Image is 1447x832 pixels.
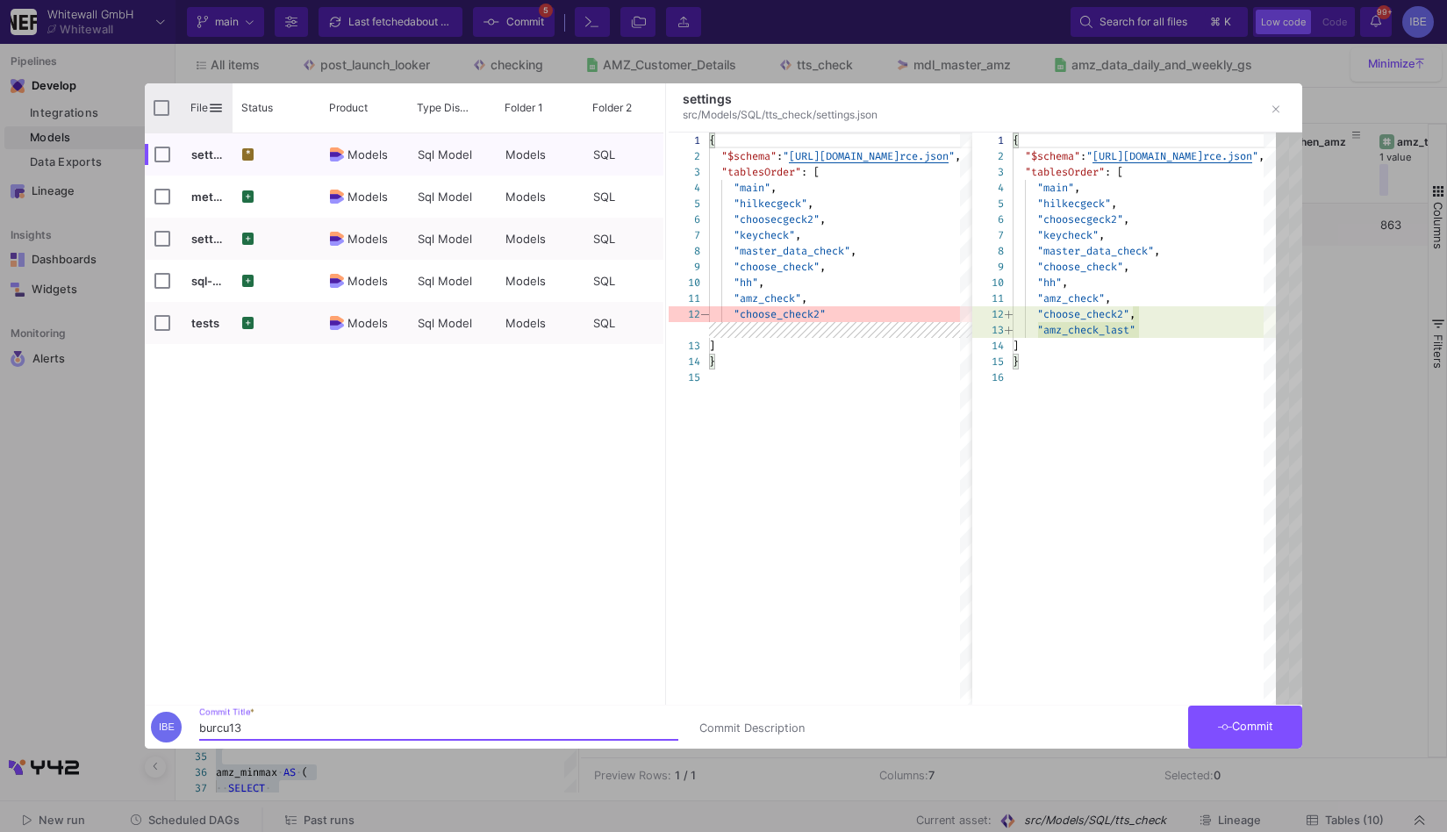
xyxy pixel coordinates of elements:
[1025,149,1080,163] span: "$schema"
[496,176,584,218] div: Models
[972,322,1004,338] div: 13
[1037,244,1154,258] span: "master_data_check"
[807,197,813,211] span: ,
[669,148,700,164] div: 2
[683,90,1207,108] div: settings
[795,228,801,242] span: ,
[496,133,584,176] div: Models
[1037,323,1135,337] span: "amz_check_last"
[972,227,1004,243] div: 7
[783,149,789,163] span: "
[1013,133,1014,148] textarea: Editor content;Press Alt+F1 for Accessibility Options.
[1154,244,1160,258] span: ,
[1105,291,1111,305] span: ,
[709,339,715,353] span: ]
[347,134,398,176] span: Models
[1013,339,1019,353] span: ]
[505,101,543,114] span: Folder 1
[669,243,700,259] div: 8
[972,212,1004,227] div: 6
[329,101,368,114] span: Product
[669,227,700,243] div: 7
[496,260,584,302] div: Models
[801,291,807,305] span: ,
[669,338,700,354] div: 13
[770,181,777,195] span: ,
[734,244,850,258] span: "master_data_check"
[820,260,826,274] span: ,
[1037,276,1062,290] span: "hh"
[972,275,1004,290] div: 10
[242,317,254,328] div: +
[669,196,700,212] div: 5
[972,354,1004,369] div: 15
[1203,149,1252,163] span: rce.json
[1037,260,1123,274] span: "choose_check"
[1092,149,1203,163] span: [URL][DOMAIN_NAME]
[758,276,764,290] span: ,
[709,133,715,147] span: {
[972,164,1004,180] div: 3
[242,275,254,286] div: +
[1129,307,1135,321] span: ,
[418,176,486,218] span: Sql Model
[734,276,758,290] span: "hh"
[584,218,671,260] div: SQL
[949,149,955,163] span: "
[347,303,398,344] span: Models
[1037,197,1111,211] span: "hilkecgeck"
[418,134,486,176] span: Sql Model
[418,219,486,260] span: Sql Model
[721,165,801,179] span: "tablesOrder"
[191,190,243,204] span: metadata
[347,219,398,260] span: Models
[683,108,1207,122] div: src/Models/SQL/tts_check/settings.json
[899,149,949,163] span: rce.json
[347,261,398,302] span: Models
[1025,165,1105,179] span: "tablesOrder"
[592,101,632,114] span: Folder 2
[190,101,208,114] span: File
[145,302,847,344] div: Press SPACE to select this row.
[241,101,273,114] span: Status
[584,260,671,302] div: SQL
[242,233,254,244] div: +
[669,306,700,322] div: 12
[972,306,1004,322] div: 12
[669,369,700,385] div: 15
[1218,720,1273,733] span: Commit
[1037,307,1129,321] span: "choose_check2"
[1074,181,1080,195] span: ,
[584,302,671,344] div: SQL
[1123,260,1129,274] span: ,
[496,302,584,344] div: Models
[709,355,715,369] span: }
[734,307,826,321] span: "choose_check2"
[734,291,801,305] span: "amz_check"
[145,218,847,260] div: Press SPACE to select this row.
[669,212,700,227] div: 6
[496,218,584,260] div: Models
[145,133,847,176] div: Press SPACE to select this row.
[584,133,671,176] div: SQL
[721,149,777,163] span: "$schema"
[1188,706,1302,749] button: Commit
[417,101,471,114] span: Type Display Name
[1258,149,1264,163] span: ,
[1099,228,1105,242] span: ,
[820,212,826,226] span: ,
[145,176,847,218] div: Press SPACE to select this row.
[145,260,847,302] div: Press SPACE to select this row.
[734,181,770,195] span: "main"
[242,190,254,202] div: +
[191,316,219,330] span: tests
[347,176,398,218] span: Models
[669,275,700,290] div: 10
[1013,133,1019,147] span: {
[734,197,807,211] span: "hilkecgeck"
[669,354,700,369] div: 14
[151,712,182,742] div: IBE
[734,212,820,226] span: "choosecgeck2"
[669,259,700,275] div: 9
[1086,149,1092,163] span: "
